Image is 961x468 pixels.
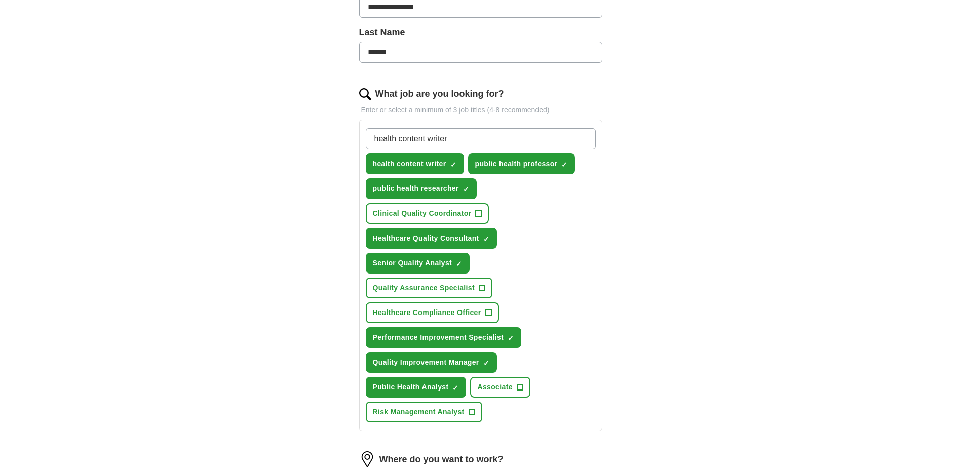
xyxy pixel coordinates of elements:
[379,453,504,466] label: Where do you want to work?
[508,334,514,342] span: ✓
[373,283,475,293] span: Quality Assurance Specialist
[359,26,602,40] label: Last Name
[373,159,446,169] span: health content writer
[463,185,469,193] span: ✓
[366,178,477,199] button: public health researcher✓
[366,352,497,373] button: Quality Improvement Manager✓
[450,161,456,169] span: ✓
[359,451,375,467] img: location.png
[366,253,470,274] button: Senior Quality Analyst✓
[373,258,452,268] span: Senior Quality Analyst
[366,228,497,249] button: Healthcare Quality Consultant✓
[366,203,489,224] button: Clinical Quality Coordinator
[452,384,458,392] span: ✓
[373,307,481,318] span: Healthcare Compliance Officer
[373,407,465,417] span: Risk Management Analyst
[373,382,449,393] span: Public Health Analyst
[359,105,602,115] p: Enter or select a minimum of 3 job titles (4-8 recommended)
[470,377,530,398] button: Associate
[483,235,489,243] span: ✓
[366,302,499,323] button: Healthcare Compliance Officer
[373,183,459,194] span: public health researcher
[373,357,479,368] span: Quality Improvement Manager
[366,377,467,398] button: Public Health Analyst✓
[366,327,522,348] button: Performance Improvement Specialist✓
[456,260,462,268] span: ✓
[366,402,482,422] button: Risk Management Analyst
[375,87,504,101] label: What job are you looking for?
[477,382,512,393] span: Associate
[366,278,492,298] button: Quality Assurance Specialist
[366,153,464,174] button: health content writer✓
[373,332,504,343] span: Performance Improvement Specialist
[359,88,371,100] img: search.png
[468,153,575,174] button: public health professor✓
[475,159,558,169] span: public health professor
[366,128,596,149] input: Type a job title and press enter
[373,208,472,219] span: Clinical Quality Coordinator
[373,233,479,244] span: Healthcare Quality Consultant
[561,161,567,169] span: ✓
[483,359,489,367] span: ✓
